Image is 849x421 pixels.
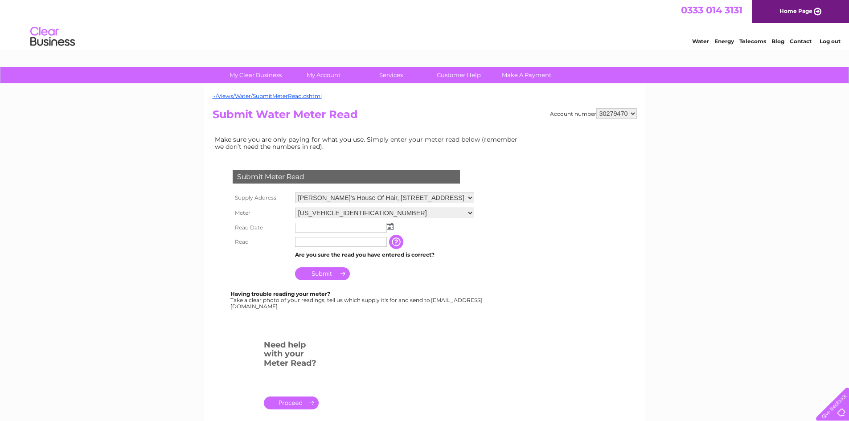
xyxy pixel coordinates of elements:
[422,67,496,83] a: Customer Help
[354,67,428,83] a: Services
[233,170,460,184] div: Submit Meter Read
[287,67,360,83] a: My Account
[219,67,292,83] a: My Clear Business
[264,339,319,372] h3: Need help with your Meter Read?
[230,235,293,249] th: Read
[739,38,766,45] a: Telecoms
[490,67,563,83] a: Make A Payment
[681,4,742,16] a: 0333 014 3131
[692,38,709,45] a: Water
[230,205,293,221] th: Meter
[790,38,812,45] a: Contact
[230,290,330,297] b: Having trouble reading your meter?
[213,108,637,125] h2: Submit Water Meter Read
[714,38,734,45] a: Energy
[293,249,476,261] td: Are you sure the read you have entered is correct?
[387,223,394,230] img: ...
[213,93,322,99] a: ~/Views/Water/SubmitMeterRead.cshtml
[230,190,293,205] th: Supply Address
[820,38,841,45] a: Log out
[230,291,484,309] div: Take a clear photo of your readings, tell us which supply it's for and send to [EMAIL_ADDRESS][DO...
[214,5,636,43] div: Clear Business is a trading name of Verastar Limited (registered in [GEOGRAPHIC_DATA] No. 3667643...
[213,134,525,152] td: Make sure you are only paying for what you use. Simply enter your meter read below (remember we d...
[264,396,319,409] a: .
[550,108,637,119] div: Account number
[30,23,75,50] img: logo.png
[230,221,293,235] th: Read Date
[295,267,350,280] input: Submit
[771,38,784,45] a: Blog
[389,235,405,249] input: Information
